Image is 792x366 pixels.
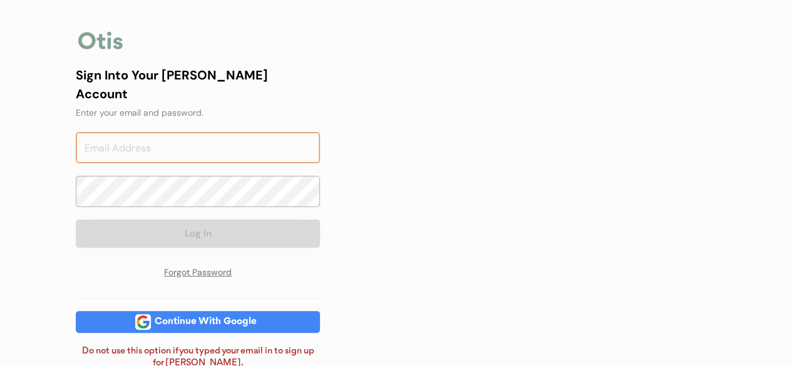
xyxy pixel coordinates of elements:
[76,220,320,248] button: Log In
[151,317,260,327] div: Continue With Google
[76,66,320,103] div: Sign Into Your [PERSON_NAME] Account
[135,260,260,285] div: Forgot Password
[76,106,320,119] div: Enter your email and password.
[76,132,320,163] input: Email Address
